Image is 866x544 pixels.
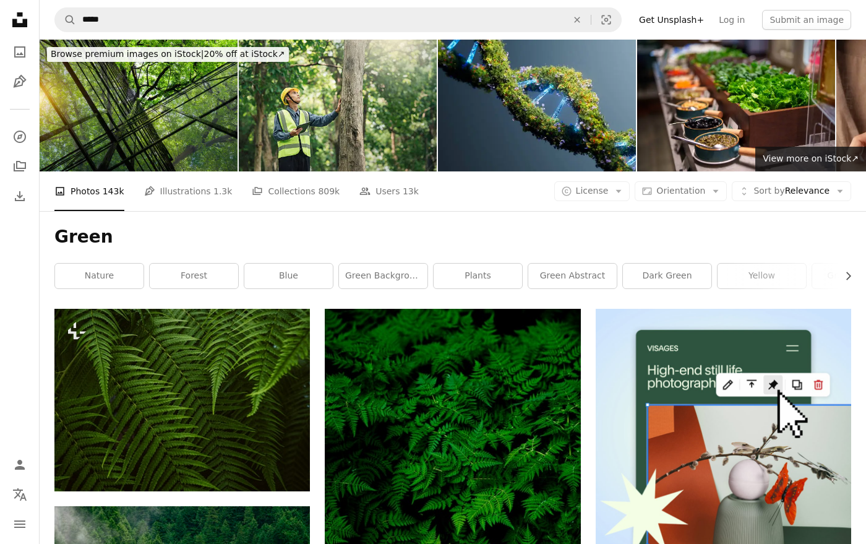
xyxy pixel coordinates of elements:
[632,10,711,30] a: Get Unsplash+
[47,47,289,62] div: 20% off at iStock ↗
[7,124,32,149] a: Explore
[591,8,621,32] button: Visual search
[40,40,238,171] img: Sustainable Resources – Green Building
[403,184,419,198] span: 13k
[635,181,727,201] button: Orientation
[7,69,32,94] a: Illustrations
[359,171,419,211] a: Users 13k
[7,40,32,64] a: Photos
[656,186,705,196] span: Orientation
[837,264,851,288] button: scroll list to the right
[718,264,806,288] a: yellow
[150,264,238,288] a: forest
[51,49,204,59] span: Browse premium images on iStock |
[528,264,617,288] a: green abstract
[576,186,609,196] span: License
[762,10,851,30] button: Submit an image
[753,185,830,197] span: Relevance
[755,147,866,171] a: View more on iStock↗
[54,7,622,32] form: Find visuals sitewide
[54,226,851,248] h1: Green
[732,181,851,201] button: Sort byRelevance
[637,40,835,171] img: Various hydroponic vegetables are served at a salad bar counter in a luxury restaurant.
[564,8,591,32] button: Clear
[244,264,333,288] a: blue
[7,482,32,507] button: Language
[711,10,752,30] a: Log in
[54,394,310,405] a: a close up of a green plant with lots of leaves
[763,153,859,163] span: View more on iStock ↗
[623,264,711,288] a: dark green
[7,512,32,537] button: Menu
[55,8,76,32] button: Search Unsplash
[144,171,233,211] a: Illustrations 1.3k
[339,264,427,288] a: green background
[239,40,437,171] img: Male Environmental Engineer Check resource forestry for Nature conservation and ecosystem managem...
[434,264,522,288] a: plants
[325,495,580,506] a: photo of green fern plant
[55,264,144,288] a: nature
[438,40,636,171] img: Sustainable Artificial Intelligence AI Energy, renewable energy source, battery technology, green...
[753,186,784,196] span: Sort by
[40,40,296,69] a: Browse premium images on iStock|20% off at iStock↗
[318,184,340,198] span: 809k
[252,171,340,211] a: Collections 809k
[54,309,310,491] img: a close up of a green plant with lots of leaves
[7,452,32,477] a: Log in / Sign up
[213,184,232,198] span: 1.3k
[7,184,32,209] a: Download History
[554,181,630,201] button: License
[7,154,32,179] a: Collections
